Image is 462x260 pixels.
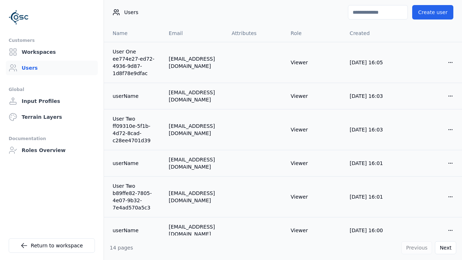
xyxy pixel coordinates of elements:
[6,45,98,59] a: Workspaces
[291,126,338,133] div: Viewer
[226,25,285,42] th: Attributes
[6,110,98,124] a: Terrain Layers
[350,126,397,133] div: [DATE] 16:03
[113,115,157,144] a: User Two ff09310e-5f1b-4d72-8cad-c28ee4701d39
[113,182,157,211] a: User Two b89ffe82-7805-4e07-9b32-7e4ad570a5c3
[291,92,338,100] div: Viewer
[9,85,95,94] div: Global
[412,5,453,19] button: Create user
[169,55,220,70] div: [EMAIL_ADDRESS][DOMAIN_NAME]
[169,223,220,238] div: [EMAIL_ADDRESS][DOMAIN_NAME]
[9,134,95,143] div: Documentation
[291,227,338,234] div: Viewer
[6,94,98,108] a: Input Profiles
[6,61,98,75] a: Users
[169,156,220,170] div: [EMAIL_ADDRESS][DOMAIN_NAME]
[9,36,95,45] div: Customers
[291,59,338,66] div: Viewer
[285,25,344,42] th: Role
[124,9,138,16] span: Users
[163,25,226,42] th: Email
[435,241,456,254] button: Next
[350,193,397,200] div: [DATE] 16:01
[350,227,397,234] div: [DATE] 16:00
[344,25,403,42] th: Created
[169,190,220,204] div: [EMAIL_ADDRESS][DOMAIN_NAME]
[9,7,29,27] img: Logo
[169,89,220,103] div: [EMAIL_ADDRESS][DOMAIN_NAME]
[291,193,338,200] div: Viewer
[350,160,397,167] div: [DATE] 16:01
[113,92,157,100] a: userName
[104,25,163,42] th: Name
[110,245,133,251] span: 14 pages
[350,59,397,66] div: [DATE] 16:05
[291,160,338,167] div: Viewer
[113,160,157,167] a: userName
[113,227,157,234] a: userName
[350,92,397,100] div: [DATE] 16:03
[9,238,95,253] a: Return to workspace
[113,48,157,77] a: User One ee774e27-ed72-4936-9d87-1d8f78e9dfac
[169,122,220,137] div: [EMAIL_ADDRESS][DOMAIN_NAME]
[6,143,98,157] a: Roles Overview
